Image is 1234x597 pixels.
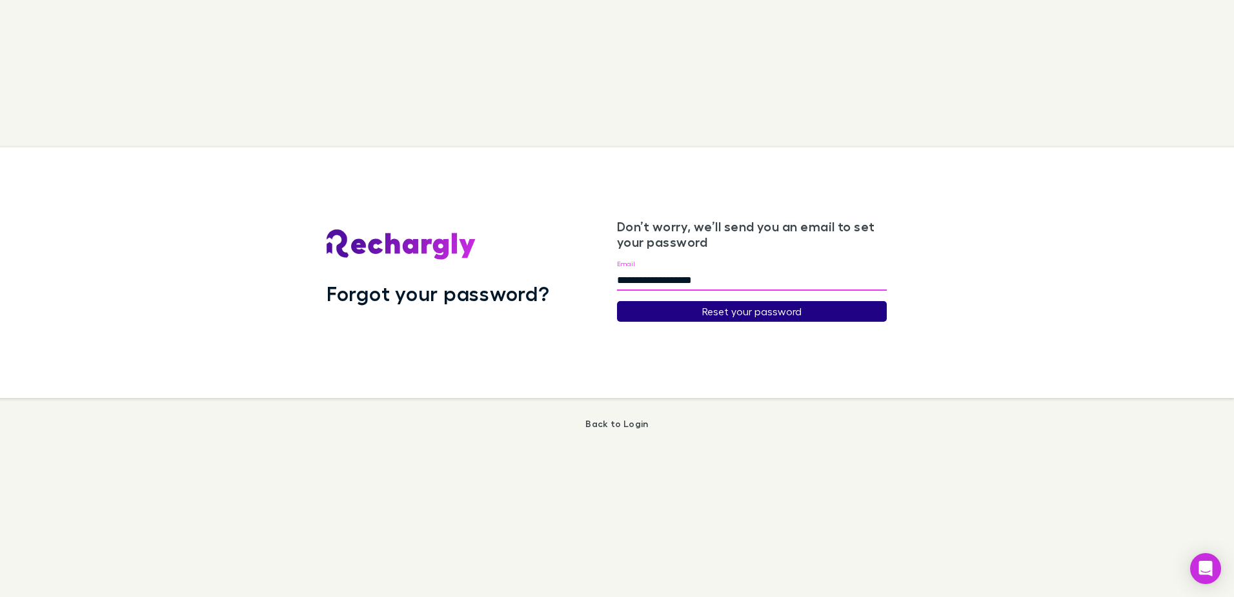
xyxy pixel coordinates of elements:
a: Back to Login [585,418,648,429]
img: Rechargly's Logo [327,229,476,260]
div: Open Intercom Messenger [1190,553,1221,584]
button: Reset your password [617,301,887,322]
label: Email [617,259,634,269]
h3: Don’t worry, we’ll send you an email to set your password [617,218,887,249]
h1: Forgot your password? [327,281,549,306]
